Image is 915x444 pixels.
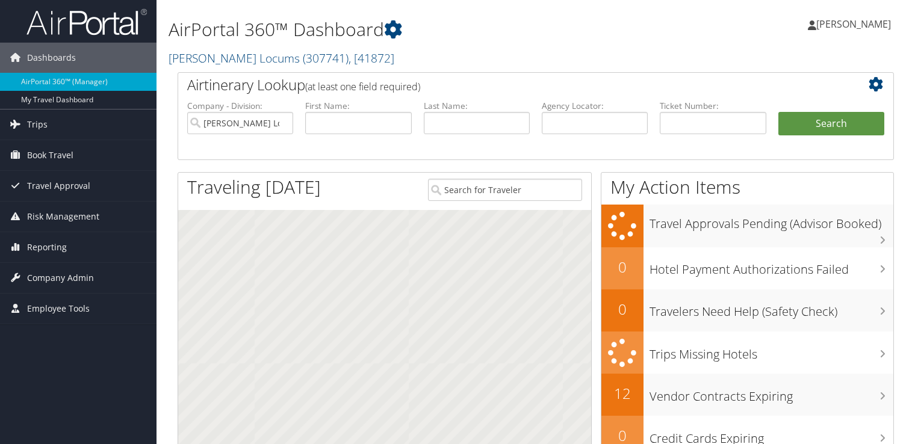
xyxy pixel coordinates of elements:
h3: Travel Approvals Pending (Advisor Booked) [650,209,893,232]
a: 12Vendor Contracts Expiring [601,374,893,416]
a: Travel Approvals Pending (Advisor Booked) [601,205,893,247]
label: Last Name: [424,100,530,112]
h3: Travelers Need Help (Safety Check) [650,297,893,320]
h3: Hotel Payment Authorizations Failed [650,255,893,278]
a: 0Travelers Need Help (Safety Check) [601,289,893,331]
span: Reporting [27,232,67,262]
span: Risk Management [27,202,99,232]
img: airportal-logo.png [26,8,147,36]
label: Agency Locator: [542,100,648,112]
a: [PERSON_NAME] Locums [169,50,394,66]
h2: 12 [601,383,644,404]
span: Dashboards [27,43,76,73]
span: Company Admin [27,263,94,293]
input: Search for Traveler [428,179,582,201]
span: Travel Approval [27,171,90,201]
span: (at least one field required) [305,80,420,93]
h1: AirPortal 360™ Dashboard [169,17,658,42]
h2: Airtinerary Lookup [187,75,825,95]
span: , [ 41872 ] [349,50,394,66]
label: Company - Division: [187,100,293,112]
a: Trips Missing Hotels [601,331,893,374]
span: Employee Tools [27,294,90,324]
h2: 0 [601,257,644,277]
h2: 0 [601,299,644,319]
span: ( 307741 ) [303,50,349,66]
h3: Vendor Contracts Expiring [650,382,893,405]
span: [PERSON_NAME] [816,17,891,31]
h1: My Action Items [601,174,893,200]
span: Book Travel [27,140,73,170]
label: Ticket Number: [660,100,766,112]
h1: Traveling [DATE] [187,174,321,200]
button: Search [778,112,884,136]
a: [PERSON_NAME] [808,6,903,42]
a: 0Hotel Payment Authorizations Failed [601,247,893,289]
label: First Name: [305,100,411,112]
h3: Trips Missing Hotels [650,340,893,363]
span: Trips [27,109,48,140]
